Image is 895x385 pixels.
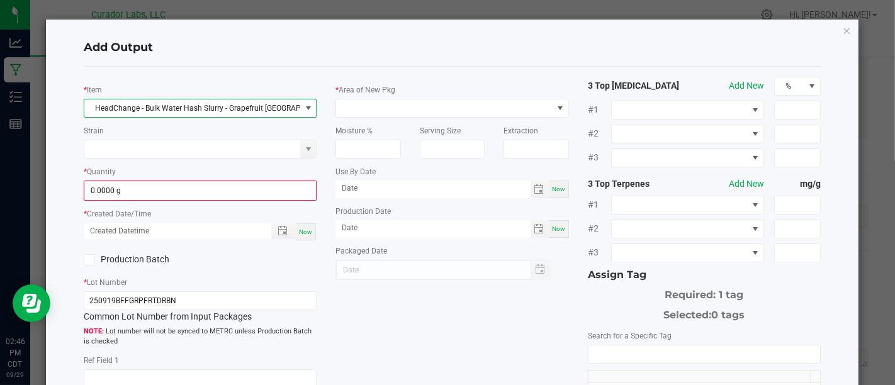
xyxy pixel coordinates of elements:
span: #2 [588,127,611,140]
span: #2 [588,222,611,235]
strong: 3 Top Terpenes [588,177,681,191]
input: Date [335,220,531,236]
span: Lot number will not be synced to METRC unless Production Batch is checked [84,326,317,347]
span: 0 tags [711,309,745,321]
span: NO DATA FOUND [611,220,764,238]
iframe: Resource center [13,284,50,322]
label: Use By Date [335,166,376,177]
span: Toggle calendar [531,220,549,238]
button: Add New [729,177,764,191]
span: NO DATA FOUND [611,196,764,215]
strong: 3 Top [MEDICAL_DATA] [588,79,681,92]
span: HeadChange - Bulk Water Hash Slurry - Grapefruit [GEOGRAPHIC_DATA] [84,99,300,117]
label: Production Date [335,206,391,217]
span: Toggle popup [271,223,296,239]
span: #3 [588,151,611,164]
span: Now [299,228,312,235]
div: Selected: [588,303,821,323]
div: Required: 1 tag [588,282,821,303]
span: % [775,77,804,95]
input: Date [335,181,531,196]
div: Common Lot Number from Input Packages [84,291,317,323]
span: NO DATA FOUND [611,243,764,262]
span: #1 [588,103,611,116]
span: Now [552,225,565,232]
label: Extraction [504,125,538,137]
span: #3 [588,246,611,259]
label: Quantity [87,166,116,177]
label: Packaged Date [335,245,387,257]
h4: Add Output [84,40,821,56]
label: Item [87,84,102,96]
strong: mg/g [774,177,821,191]
button: Add New [729,79,764,92]
label: Search for a Specific Tag [588,330,672,342]
span: Now [552,186,565,192]
input: NO DATA FOUND [588,345,820,363]
label: Lot Number [87,277,127,288]
span: #1 [588,198,611,211]
label: Moisture % [335,125,373,137]
span: Toggle calendar [531,181,549,198]
label: Serving Size [420,125,461,137]
label: Area of New Pkg [339,84,395,96]
label: Ref Field 1 [84,355,119,366]
label: Strain [84,125,104,137]
label: Production Batch [84,253,191,266]
div: Assign Tag [588,267,821,282]
input: Created Datetime [84,223,258,239]
label: Created Date/Time [87,208,151,220]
